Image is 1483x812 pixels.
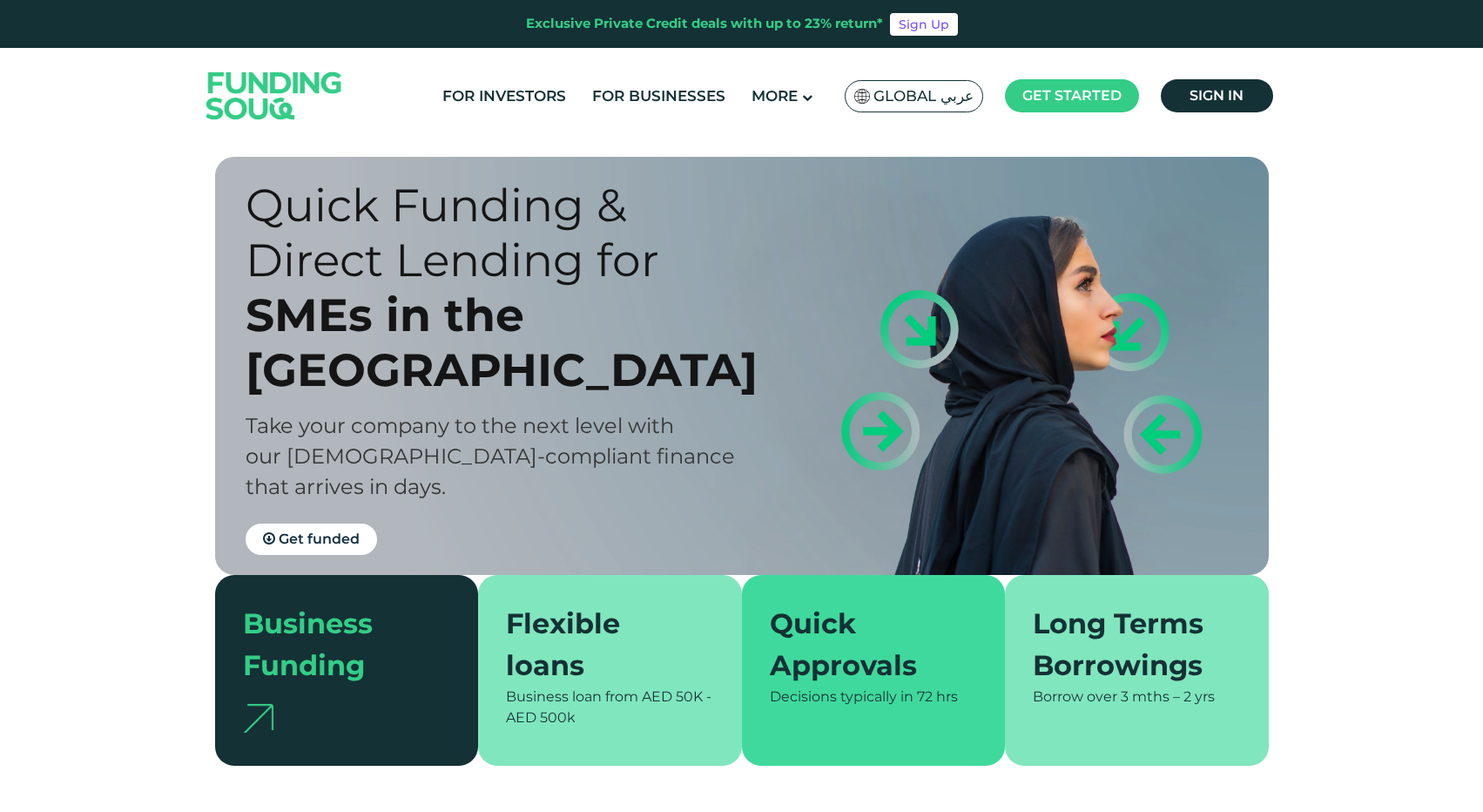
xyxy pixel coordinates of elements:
[890,13,958,36] a: Sign Up
[588,82,730,111] a: For Businesses
[189,51,360,139] img: Logo
[752,87,798,105] span: More
[1190,87,1244,104] span: Sign in
[279,531,360,547] span: Get funded
[246,288,772,397] div: SMEs in the [GEOGRAPHIC_DATA]
[246,178,772,288] div: Quick Funding & Direct Lending for
[1033,688,1117,705] span: Borrow over
[506,603,693,687] div: Flexible loans
[246,413,735,499] span: Take your company to the next level with our [DEMOGRAPHIC_DATA]-compliant finance that arrives in...
[1121,688,1215,705] span: 3 mths – 2 yrs
[526,14,883,34] div: Exclusive Private Credit deals with up to 23% return*
[854,89,870,104] img: SA Flag
[873,86,974,106] span: Global عربي
[770,603,957,687] div: Quick Approvals
[243,704,273,733] img: arrow
[506,688,638,705] span: Business loan from
[246,524,377,555] a: Get funded
[438,82,570,111] a: For Investors
[770,688,913,705] span: Decisions typically in
[1033,603,1220,687] div: Long Terms Borrowings
[1161,79,1273,112] a: Sign in
[1022,87,1122,104] span: Get started
[243,603,430,687] div: Business Funding
[917,688,958,705] span: 72 hrs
